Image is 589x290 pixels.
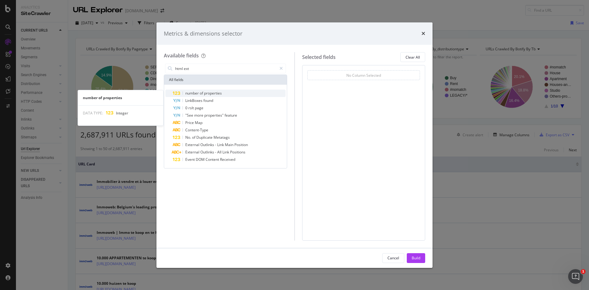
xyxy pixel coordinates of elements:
[156,22,433,268] div: modal
[175,64,277,73] input: Search by field name
[302,54,336,61] div: Selected fields
[164,52,199,59] div: Available fields
[185,91,200,96] span: number
[234,142,248,147] span: Position
[185,142,200,147] span: External
[215,142,217,147] span: -
[406,55,420,60] div: Clear All
[195,105,203,110] span: page
[200,91,204,96] span: of
[206,157,220,162] span: Content
[164,30,242,38] div: Metrics & dimensions selector
[217,149,222,155] span: All
[204,91,222,96] span: properties
[185,135,192,140] span: No.
[200,149,215,155] span: Outlinks
[225,113,237,118] span: feature
[185,105,188,110] span: 0
[222,149,230,155] span: Link
[185,98,203,103] span: LinkBoxes
[581,269,586,274] span: 1
[78,95,163,100] div: number of properties
[194,113,204,118] span: more
[164,75,287,85] div: All fields
[220,157,235,162] span: Received
[203,98,213,103] span: found
[185,113,194,118] span: "See
[204,113,225,118] span: properties"
[387,255,399,261] div: Cancel
[422,30,425,38] div: times
[185,120,195,125] span: Price
[217,142,225,147] span: Link
[185,157,196,162] span: Event
[407,253,425,263] button: Build
[196,135,214,140] span: Duplicate
[382,253,404,263] button: Cancel
[225,142,234,147] span: Main
[215,149,217,155] span: -
[196,157,206,162] span: DOM
[185,149,200,155] span: External
[230,149,245,155] span: Positions
[346,73,381,78] div: No Column Selected
[568,269,583,284] iframe: Intercom live chat
[192,135,196,140] span: of
[214,135,230,140] span: Metatags
[412,255,420,261] div: Build
[185,127,208,133] span: Content-Type
[188,105,195,110] span: rslt
[400,52,425,62] button: Clear All
[200,142,215,147] span: Outlinks
[195,120,202,125] span: Map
